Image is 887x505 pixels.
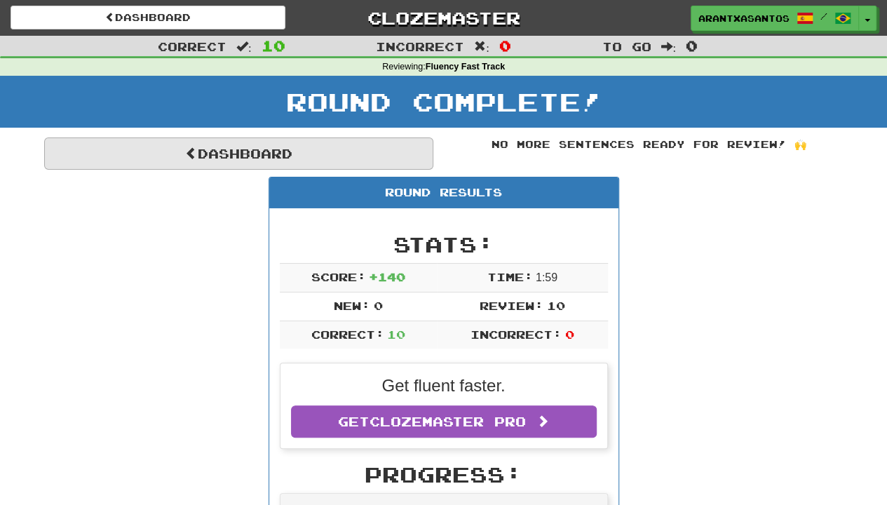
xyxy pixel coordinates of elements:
span: Review: [480,299,543,312]
span: 10 [387,328,405,341]
h2: Progress: [280,463,608,486]
p: Get fluent faster. [291,374,597,398]
span: 1 : 59 [536,271,557,283]
span: 10 [262,37,285,54]
span: Correct [158,39,226,53]
span: New: [334,299,370,312]
h2: Stats: [280,233,608,256]
span: 0 [564,328,574,341]
span: : [236,41,252,53]
span: Time: [487,270,532,283]
a: arantxasantos / [691,6,859,31]
a: Dashboard [44,137,433,170]
span: Incorrect [376,39,464,53]
strong: Fluency Fast Track [426,62,505,72]
span: 0 [373,299,382,312]
span: / [820,11,827,21]
div: Round Results [269,177,618,208]
span: arantxasantos [698,12,790,25]
span: Incorrect: [470,328,562,341]
a: Dashboard [11,6,285,29]
span: 10 [546,299,564,312]
span: To go [602,39,651,53]
span: Score: [311,270,365,283]
h1: Round Complete! [5,88,882,116]
span: : [661,41,676,53]
span: Correct: [311,328,384,341]
span: 0 [686,37,698,54]
span: : [474,41,489,53]
span: Clozemaster Pro [370,414,526,429]
span: + 140 [369,270,405,283]
a: GetClozemaster Pro [291,405,597,438]
a: Clozemaster [306,6,581,30]
div: No more sentences ready for review! 🙌 [454,137,844,151]
span: 0 [499,37,511,54]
